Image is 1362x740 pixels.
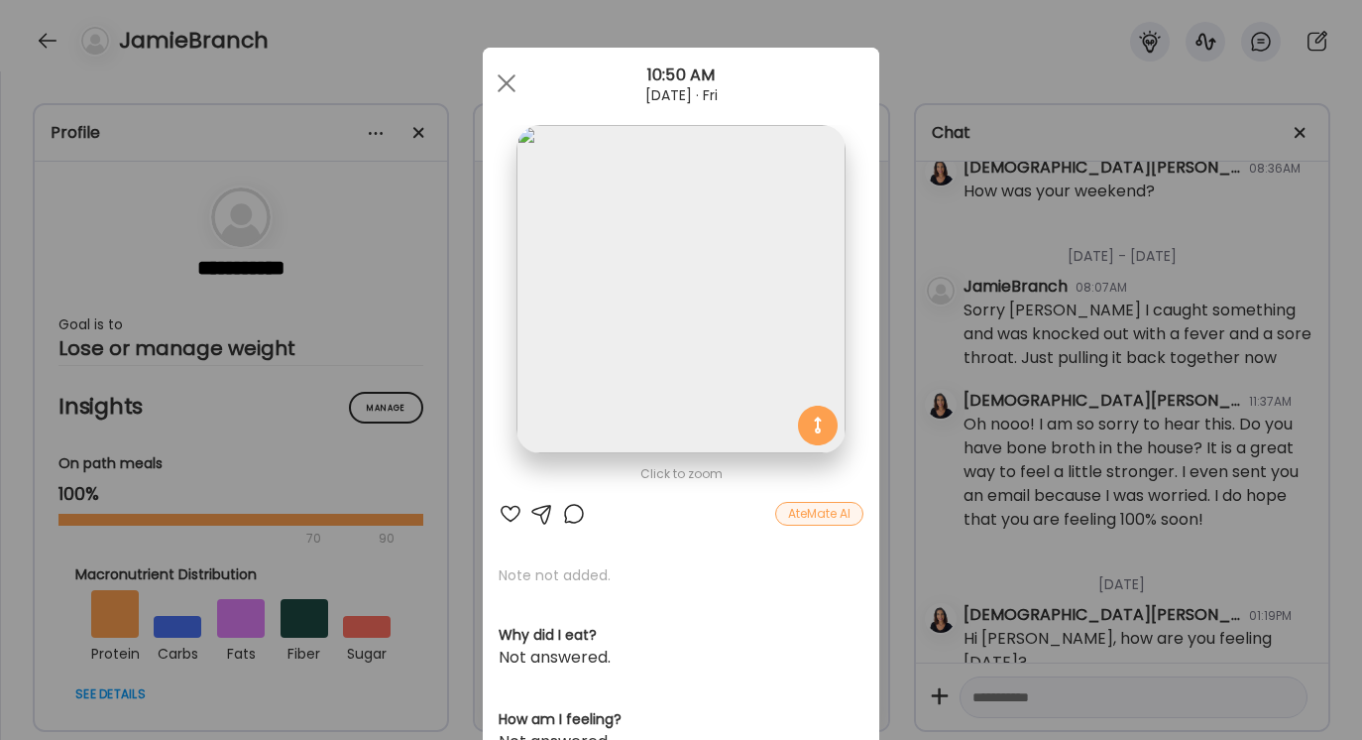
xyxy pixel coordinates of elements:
div: Click to zoom [499,462,863,486]
img: images%2FXImTVQBs16eZqGQ4AKMzePIDoFr2%2FTbajnsf798SIHsyIHW5i%2F67wZVQTR5I6AjwzbZgBc_1080 [516,125,845,453]
h3: How am I feeling? [499,709,863,730]
div: AteMate AI [775,502,863,526]
div: Not answered. [499,646,863,670]
div: 10:50 AM [483,63,879,87]
p: Note not added. [499,565,863,585]
div: [DATE] · Fri [483,87,879,103]
h3: Why did I eat? [499,625,863,646]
